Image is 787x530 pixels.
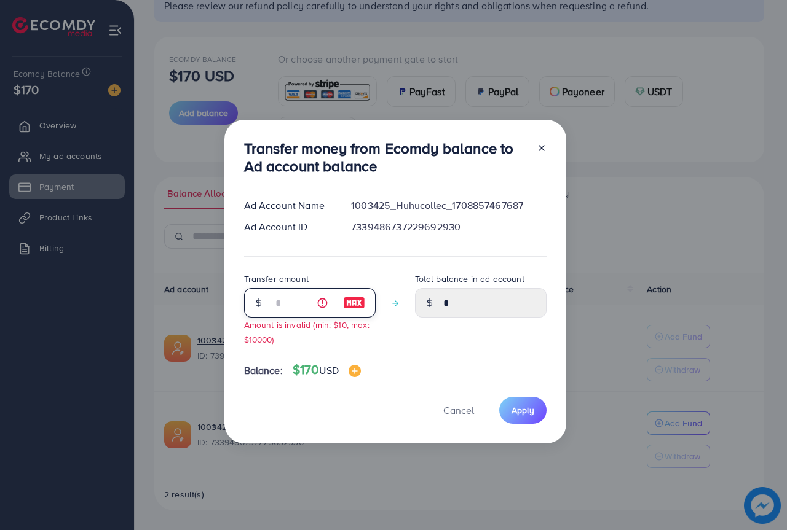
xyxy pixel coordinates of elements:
[234,198,342,212] div: Ad Account Name
[234,220,342,234] div: Ad Account ID
[341,220,556,234] div: 7339486737229692930
[341,198,556,212] div: 1003425_Huhucollec_1708857467687
[293,362,361,378] h4: $170
[319,364,338,377] span: USD
[343,295,365,310] img: image
[415,273,524,285] label: Total balance in ad account
[244,364,283,378] span: Balance:
[244,319,370,345] small: Amount is invalid (min: $10, max: $10000)
[244,139,527,175] h3: Transfer money from Ecomdy balance to Ad account balance
[428,397,489,423] button: Cancel
[244,273,309,285] label: Transfer amount
[499,397,547,423] button: Apply
[512,404,534,416] span: Apply
[443,403,474,417] span: Cancel
[349,365,361,377] img: image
